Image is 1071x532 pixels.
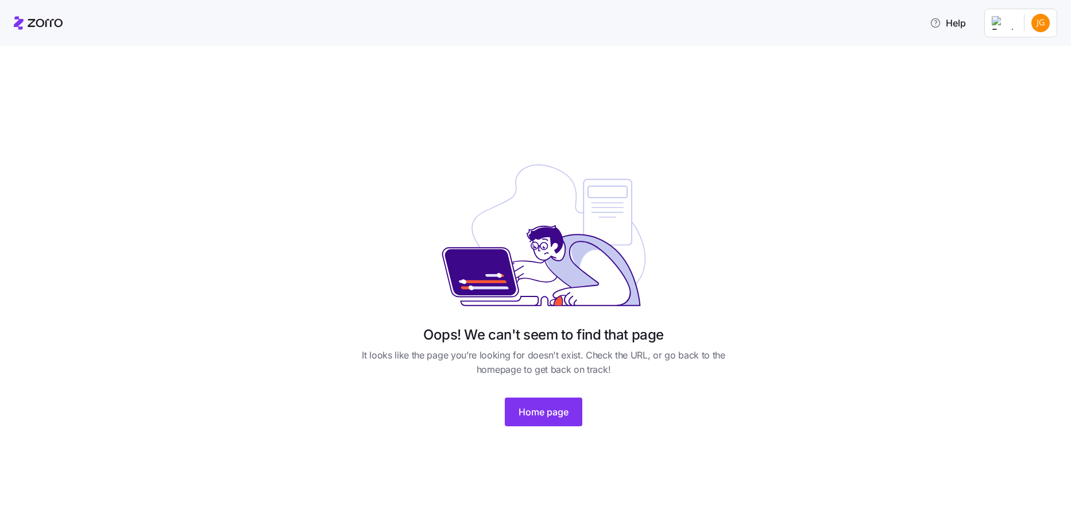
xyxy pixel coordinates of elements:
img: Employer logo [992,16,1015,30]
span: It looks like the page you’re looking for doesn't exist. Check the URL, or go back to the homepag... [352,348,736,377]
span: Help [930,16,966,30]
h1: Oops! We can't seem to find that page [423,326,663,344]
button: Help [921,11,975,34]
a: Home page [505,386,582,426]
img: be28eee7940ff7541a673135d606113e [1031,14,1050,32]
button: Home page [505,398,582,426]
span: Home page [519,405,569,419]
